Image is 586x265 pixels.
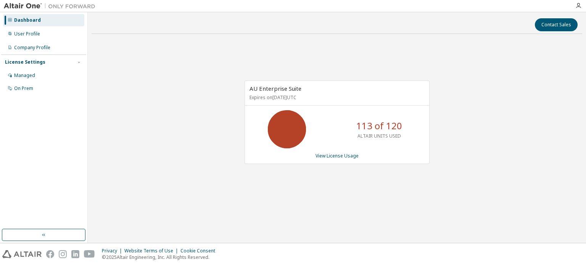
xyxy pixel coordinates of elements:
span: AU Enterprise Suite [250,85,301,92]
div: Website Terms of Use [124,248,180,254]
div: Dashboard [14,17,41,23]
p: 113 of 120 [356,119,402,132]
p: © 2025 Altair Engineering, Inc. All Rights Reserved. [102,254,220,260]
div: Managed [14,72,35,79]
div: Cookie Consent [180,248,220,254]
img: altair_logo.svg [2,250,42,258]
div: User Profile [14,31,40,37]
p: ALTAIR UNITS USED [357,133,401,139]
img: linkedin.svg [71,250,79,258]
img: facebook.svg [46,250,54,258]
div: Company Profile [14,45,50,51]
p: Expires on [DATE] UTC [250,94,423,101]
img: instagram.svg [59,250,67,258]
div: Privacy [102,248,124,254]
img: youtube.svg [84,250,95,258]
img: Altair One [4,2,99,10]
div: On Prem [14,85,33,92]
a: View License Usage [316,153,359,159]
button: Contact Sales [535,18,578,31]
div: License Settings [5,59,45,65]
